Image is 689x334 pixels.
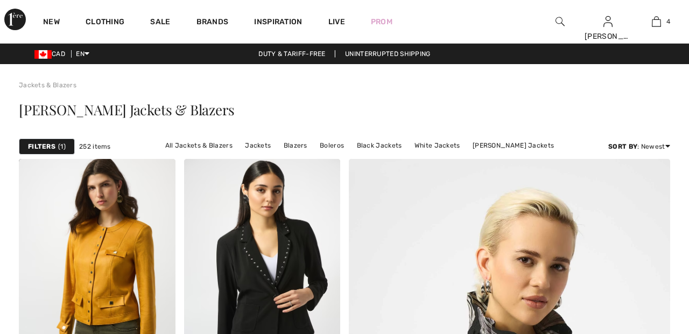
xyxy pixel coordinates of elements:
[4,9,26,30] img: 1ère Avenue
[328,16,345,27] a: Live
[58,142,66,151] span: 1
[666,17,670,26] span: 4
[556,15,565,28] img: search the website
[632,15,680,28] a: 4
[19,100,235,119] span: [PERSON_NAME] Jackets & Blazers
[603,16,613,26] a: Sign In
[196,17,229,29] a: Brands
[43,17,60,29] a: New
[76,50,89,58] span: EN
[34,50,52,59] img: Canadian Dollar
[608,142,670,151] div: : Newest
[86,17,124,29] a: Clothing
[314,138,349,152] a: Boleros
[371,16,392,27] a: Prom
[79,142,111,151] span: 252 items
[585,31,632,42] div: [PERSON_NAME]
[467,138,559,152] a: [PERSON_NAME] Jackets
[652,15,661,28] img: My Bag
[409,138,466,152] a: White Jackets
[34,50,69,58] span: CAD
[367,152,419,166] a: Blue Jackets
[300,152,365,166] a: [PERSON_NAME]
[254,17,302,29] span: Inspiration
[603,15,613,28] img: My Info
[240,138,276,152] a: Jackets
[278,138,313,152] a: Blazers
[351,138,407,152] a: Black Jackets
[28,142,55,151] strong: Filters
[150,17,170,29] a: Sale
[160,138,238,152] a: All Jackets & Blazers
[608,143,637,150] strong: Sort By
[19,81,76,89] a: Jackets & Blazers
